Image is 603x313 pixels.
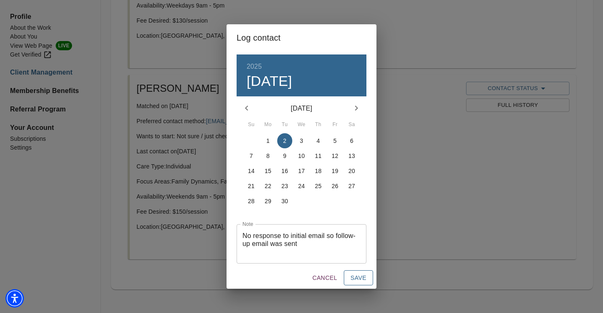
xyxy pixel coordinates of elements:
[294,163,309,178] button: 17
[317,137,320,145] p: 4
[260,133,276,148] button: 1
[344,133,359,148] button: 6
[281,182,288,190] p: 23
[277,148,292,163] button: 9
[5,289,24,308] div: Accessibility Menu
[281,197,288,205] p: 30
[244,148,259,163] button: 7
[257,103,346,114] p: [DATE]
[298,167,305,175] p: 17
[344,163,359,178] button: 20
[244,163,259,178] button: 14
[248,197,255,205] p: 28
[265,197,271,205] p: 29
[277,133,292,148] button: 2
[265,167,271,175] p: 15
[315,167,322,175] p: 18
[298,182,305,190] p: 24
[348,152,355,160] p: 13
[300,137,303,145] p: 3
[294,148,309,163] button: 10
[327,178,343,194] button: 26
[260,194,276,209] button: 29
[344,148,359,163] button: 13
[350,273,366,283] span: Save
[248,167,255,175] p: 14
[260,121,276,129] span: Mo
[247,72,292,90] button: [DATE]
[344,270,373,286] button: Save
[311,121,326,129] span: Th
[350,137,353,145] p: 6
[294,121,309,129] span: We
[315,152,322,160] p: 11
[244,178,259,194] button: 21
[332,167,338,175] p: 19
[294,133,309,148] button: 3
[260,178,276,194] button: 22
[266,137,270,145] p: 1
[298,152,305,160] p: 10
[344,178,359,194] button: 27
[237,31,366,44] h2: Log contact
[311,133,326,148] button: 4
[312,273,337,283] span: Cancel
[242,232,361,256] textarea: No response to initial email so follow-up email was sent
[244,121,259,129] span: Su
[244,194,259,209] button: 28
[311,178,326,194] button: 25
[348,182,355,190] p: 27
[260,163,276,178] button: 15
[277,163,292,178] button: 16
[315,182,322,190] p: 25
[277,194,292,209] button: 30
[311,163,326,178] button: 18
[333,137,337,145] p: 5
[348,167,355,175] p: 20
[327,163,343,178] button: 19
[332,182,338,190] p: 26
[311,148,326,163] button: 11
[250,152,253,160] p: 7
[332,152,338,160] p: 12
[309,270,340,286] button: Cancel
[277,178,292,194] button: 23
[281,167,288,175] p: 16
[283,137,286,145] p: 2
[260,148,276,163] button: 8
[344,121,359,129] span: Sa
[327,121,343,129] span: Fr
[327,133,343,148] button: 5
[277,121,292,129] span: Tu
[283,152,286,160] p: 9
[266,152,270,160] p: 8
[248,182,255,190] p: 21
[265,182,271,190] p: 22
[294,178,309,194] button: 24
[327,148,343,163] button: 12
[247,61,262,72] button: 2025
